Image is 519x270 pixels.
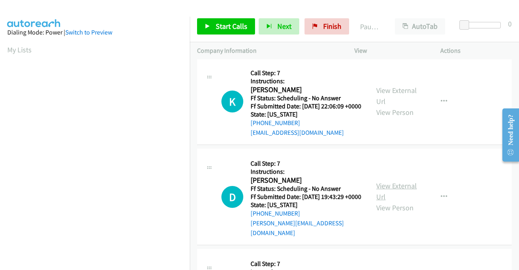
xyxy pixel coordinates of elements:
h5: Instructions: [251,77,361,85]
button: Next [259,18,299,35]
span: Finish [323,22,341,31]
a: [EMAIL_ADDRESS][DOMAIN_NAME] [251,129,344,136]
h5: Call Step: 7 [251,69,361,77]
a: My Lists [7,45,32,54]
a: View Person [376,108,414,117]
h5: Ff Status: Scheduling - No Answer [251,94,361,102]
p: Company Information [197,46,340,56]
a: View External Url [376,181,417,201]
h5: Ff Submitted Date: [DATE] 22:06:09 +0000 [251,102,361,110]
p: Actions [440,46,512,56]
a: View Person [376,203,414,212]
a: [PHONE_NUMBER] [251,210,300,217]
a: Switch to Preview [65,28,112,36]
h5: Call Step: 7 [251,260,361,268]
a: Start Calls [197,18,255,35]
h5: Call Step: 7 [251,160,362,168]
p: Paused [360,21,380,32]
span: Next [277,22,292,31]
div: 0 [508,18,512,29]
div: Dialing Mode: Power | [7,28,182,37]
button: AutoTab [395,18,445,35]
h5: State: [US_STATE] [251,110,361,119]
h5: State: [US_STATE] [251,201,362,209]
a: Finish [305,18,349,35]
span: Start Calls [216,22,247,31]
h2: [PERSON_NAME] [251,176,359,185]
h1: D [221,186,243,208]
h1: K [221,91,243,112]
a: [PHONE_NUMBER] [251,119,300,127]
div: The call is yet to be attempted [221,91,243,112]
h5: Instructions: [251,168,362,176]
div: The call is yet to be attempted [221,186,243,208]
h2: [PERSON_NAME] [251,85,359,95]
iframe: Resource Center [496,103,519,167]
p: View [354,46,426,56]
h5: Ff Status: Scheduling - No Answer [251,185,362,193]
a: [PERSON_NAME][EMAIL_ADDRESS][DOMAIN_NAME] [251,219,344,237]
div: Delay between calls (in seconds) [463,22,501,28]
a: View External Url [376,86,417,106]
h5: Ff Submitted Date: [DATE] 19:43:29 +0000 [251,193,362,201]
